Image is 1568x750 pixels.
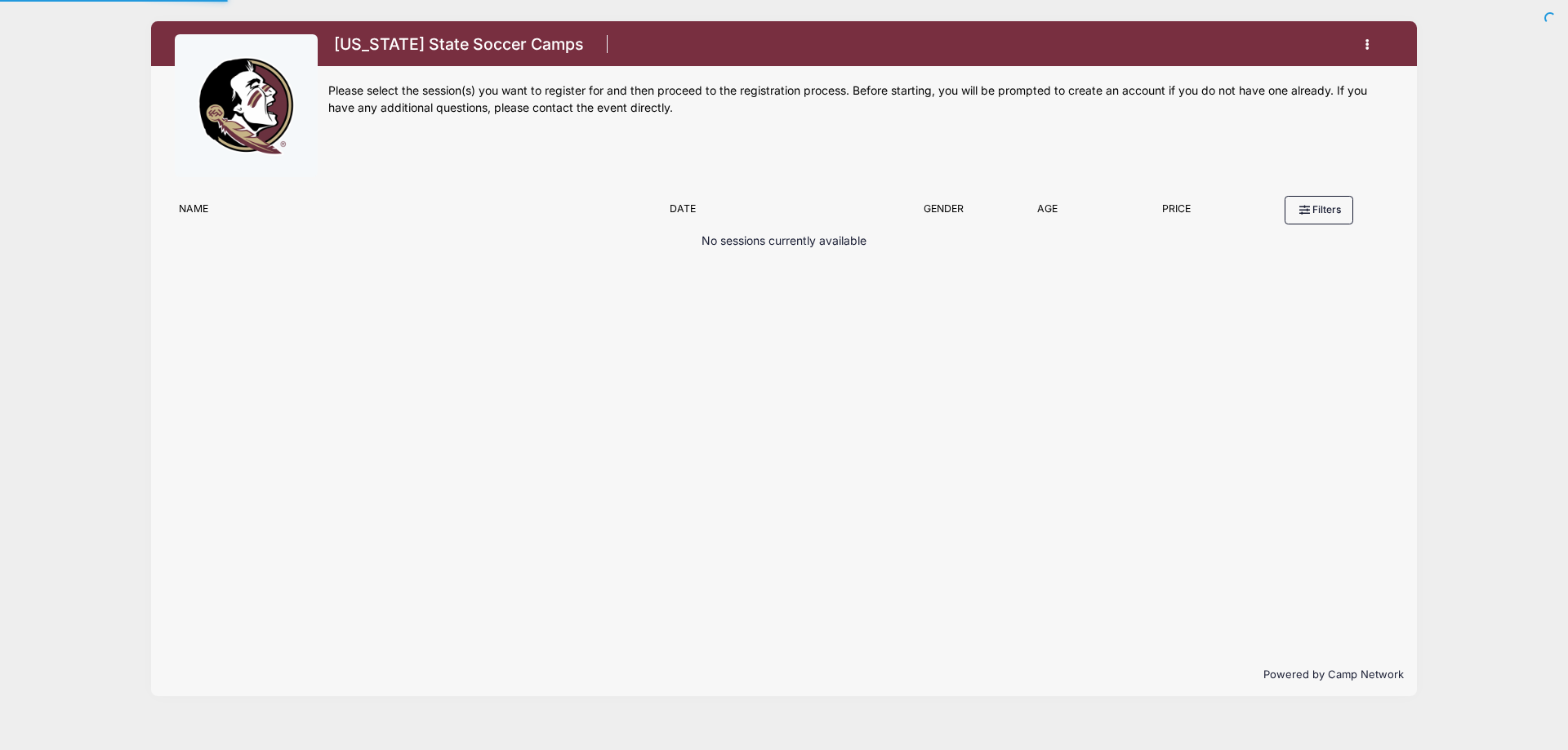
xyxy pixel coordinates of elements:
[702,233,866,250] p: No sessions currently available
[328,82,1393,117] div: Please select the session(s) you want to register for and then proceed to the registration proces...
[171,202,661,224] div: Name
[185,45,308,167] img: logo
[1102,202,1249,224] div: Price
[328,30,589,59] h1: [US_STATE] State Soccer Camps
[661,202,894,224] div: Date
[164,667,1404,683] p: Powered by Camp Network
[1285,196,1353,224] button: Filters
[992,202,1102,224] div: Age
[894,202,992,224] div: Gender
